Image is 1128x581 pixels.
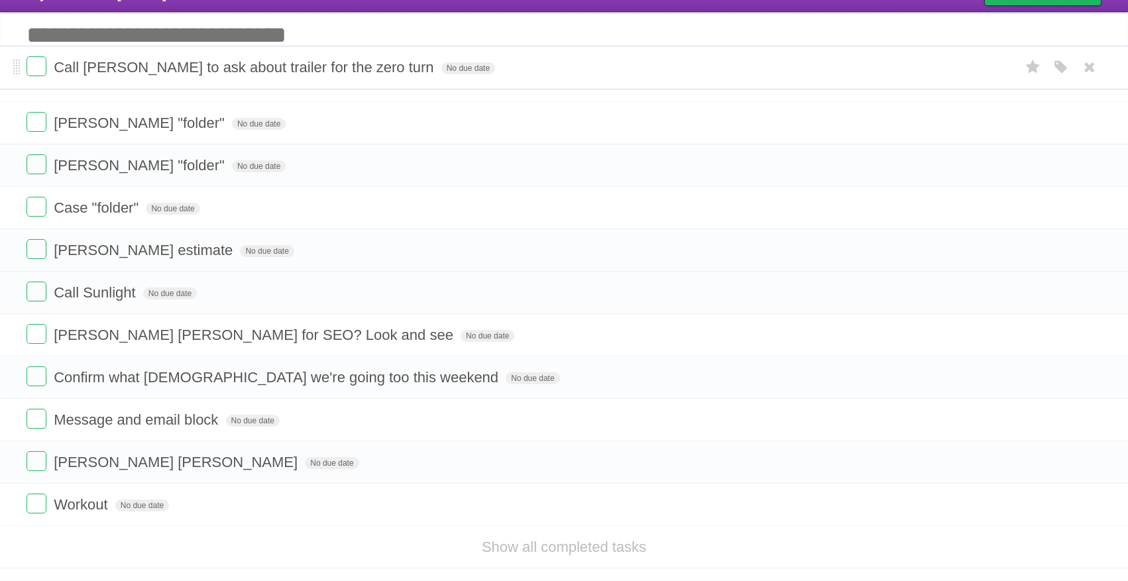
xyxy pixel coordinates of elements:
span: Workout [54,496,111,513]
span: No due date [461,330,514,342]
span: No due date [240,245,294,257]
span: No due date [143,288,197,299]
span: Call [PERSON_NAME] to ask about trailer for the zero turn [54,59,437,76]
span: No due date [115,500,169,511]
label: Done [27,239,46,259]
label: Done [27,409,46,429]
span: Confirm what [DEMOGRAPHIC_DATA] we're going too this weekend [54,369,502,386]
label: Done [27,197,46,217]
span: No due date [441,62,495,74]
span: [PERSON_NAME] [PERSON_NAME] [54,454,301,470]
label: Done [27,324,46,344]
span: No due date [232,160,286,172]
label: Done [27,282,46,301]
span: [PERSON_NAME] estimate [54,242,236,258]
span: Message and email block [54,411,221,428]
label: Star task [1021,56,1046,78]
label: Done [27,154,46,174]
span: No due date [226,415,280,427]
span: Case "folder" [54,199,142,216]
span: [PERSON_NAME] [PERSON_NAME] for SEO? Look and see [54,327,457,343]
span: [PERSON_NAME] "folder" [54,115,228,131]
label: Done [27,366,46,386]
label: Done [27,451,46,471]
label: Done [27,112,46,132]
span: No due date [232,118,286,130]
a: Show all completed tasks [482,539,646,555]
label: Done [27,494,46,513]
span: Call Sunlight [54,284,139,301]
span: No due date [506,372,559,384]
span: No due date [305,457,359,469]
label: Done [27,56,46,76]
span: [PERSON_NAME] "folder" [54,157,228,174]
span: No due date [146,203,199,215]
